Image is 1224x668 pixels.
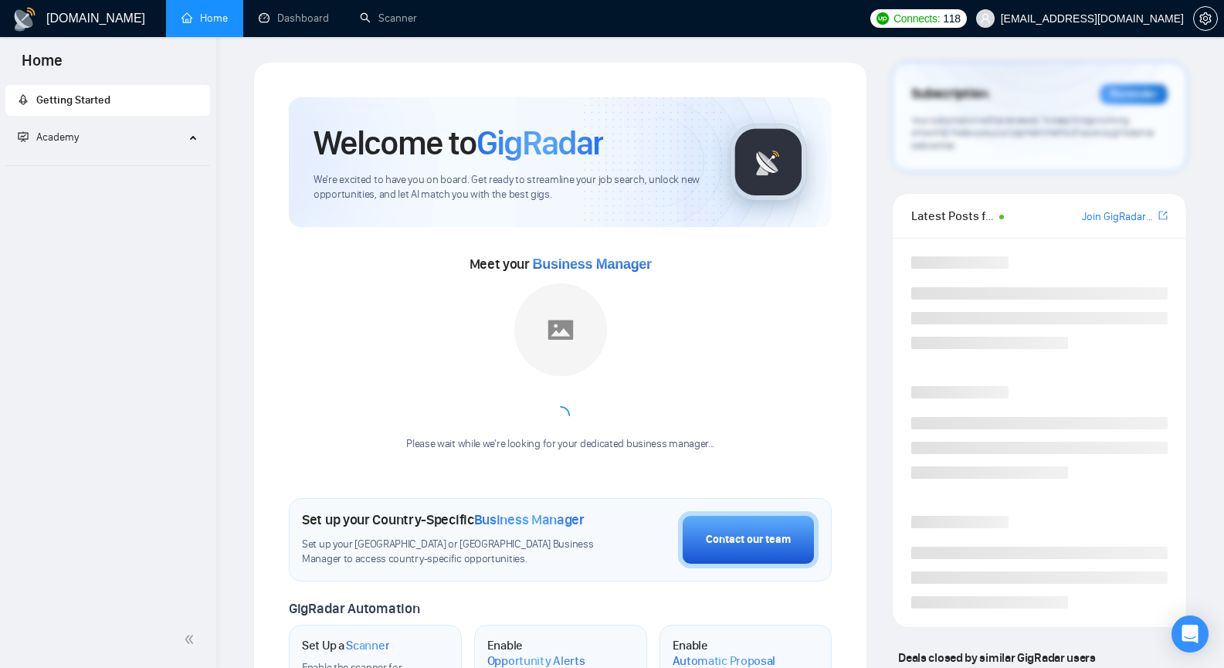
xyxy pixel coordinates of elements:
[5,85,210,116] li: Getting Started
[911,81,988,107] span: Subscription
[18,131,79,144] span: Academy
[1082,209,1155,225] a: Join GigRadar Slack Community
[302,537,601,567] span: Set up your [GEOGRAPHIC_DATA] or [GEOGRAPHIC_DATA] Business Manager to access country-specific op...
[1193,12,1218,25] a: setting
[943,10,960,27] span: 118
[397,437,724,452] div: Please wait while we're looking for your dedicated business manager...
[289,600,419,617] span: GigRadar Automation
[514,283,607,376] img: placeholder.png
[360,12,417,25] a: searchScanner
[1158,209,1168,223] a: export
[18,131,29,142] span: fund-projection-screen
[302,638,389,653] h1: Set Up a
[314,122,603,164] h1: Welcome to
[487,638,597,668] h1: Enable
[259,12,329,25] a: dashboardDashboard
[302,511,585,528] h1: Set up your Country-Specific
[181,12,228,25] a: homeHome
[36,93,110,107] span: Getting Started
[1193,6,1218,31] button: setting
[346,638,389,653] span: Scanner
[876,12,889,25] img: upwork-logo.png
[9,49,75,82] span: Home
[474,511,585,528] span: Business Manager
[533,256,652,272] span: Business Manager
[893,10,940,27] span: Connects:
[1171,615,1209,653] div: Open Intercom Messenger
[470,256,652,273] span: Meet your
[1100,84,1168,104] div: Reminder
[5,159,210,169] li: Academy Homepage
[730,124,807,201] img: gigradar-logo.png
[706,531,791,548] div: Contact our team
[911,114,1154,151] span: Your subscription will be renewed. To keep things running smoothly, make sure your payment method...
[911,206,995,225] span: Latest Posts from the GigRadar Community
[314,173,705,202] span: We're excited to have you on board. Get ready to streamline your job search, unlock new opportuni...
[549,405,571,426] span: loading
[476,122,603,164] span: GigRadar
[36,131,79,144] span: Academy
[12,7,37,32] img: logo
[18,94,29,105] span: rocket
[980,13,991,24] span: user
[184,632,199,647] span: double-left
[1158,209,1168,222] span: export
[678,511,819,568] button: Contact our team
